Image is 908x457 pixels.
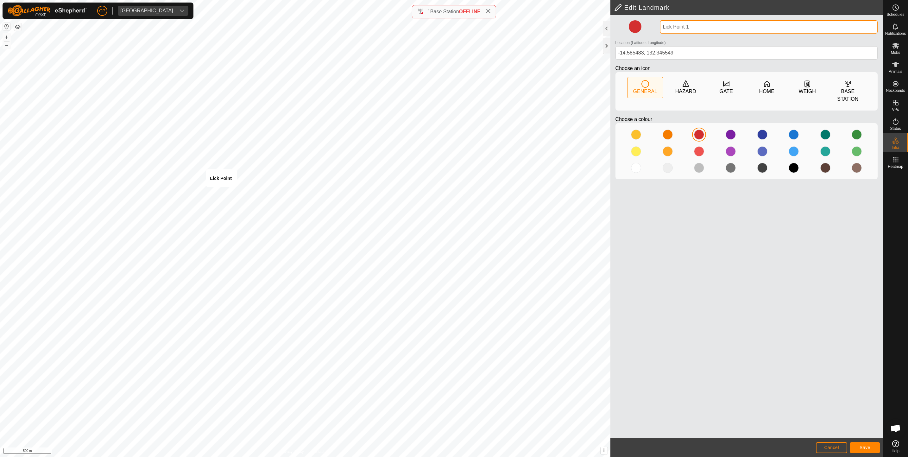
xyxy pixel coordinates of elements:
span: Help [892,449,899,453]
div: WEIGH [799,88,816,95]
span: i [603,448,604,453]
span: OFFLINE [459,9,481,14]
div: Lick Point [210,175,232,182]
div: [GEOGRAPHIC_DATA] [120,8,173,13]
h2: Edit Landmark [614,4,883,11]
button: – [3,41,10,49]
span: Notifications [885,32,906,35]
span: Neckbands [886,89,905,92]
span: Save [860,445,870,450]
span: 1 [427,9,430,14]
span: Infra [892,146,899,149]
label: Location (Latitude, Longitude) [615,40,666,46]
button: Save [850,442,880,453]
a: Privacy Policy [280,449,304,454]
span: Heatmap [888,165,903,168]
a: Contact Us [311,449,330,454]
span: Animals [889,70,902,73]
button: Cancel [816,442,847,453]
div: Open chat [886,419,905,438]
span: VPs [892,108,899,111]
img: Gallagher Logo [8,5,87,16]
button: + [3,33,10,41]
div: HOME [759,88,774,95]
button: Map Layers [14,23,22,31]
span: Manbulloo Station [118,6,176,16]
span: Base Station [430,9,459,14]
div: HAZARD [675,88,696,95]
span: Status [890,127,901,130]
a: Help [883,438,908,455]
span: Cancel [824,445,839,450]
p: Choose a colour [615,116,878,123]
span: Mobs [891,51,900,54]
div: GENERAL [633,88,657,95]
p: Choose an icon [615,65,878,72]
button: i [601,447,608,454]
span: Schedules [886,13,904,16]
div: BASE STATION [830,88,866,103]
div: dropdown trigger [176,6,188,16]
div: GATE [720,88,733,95]
span: CP [99,8,105,14]
button: Reset Map [3,23,10,30]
